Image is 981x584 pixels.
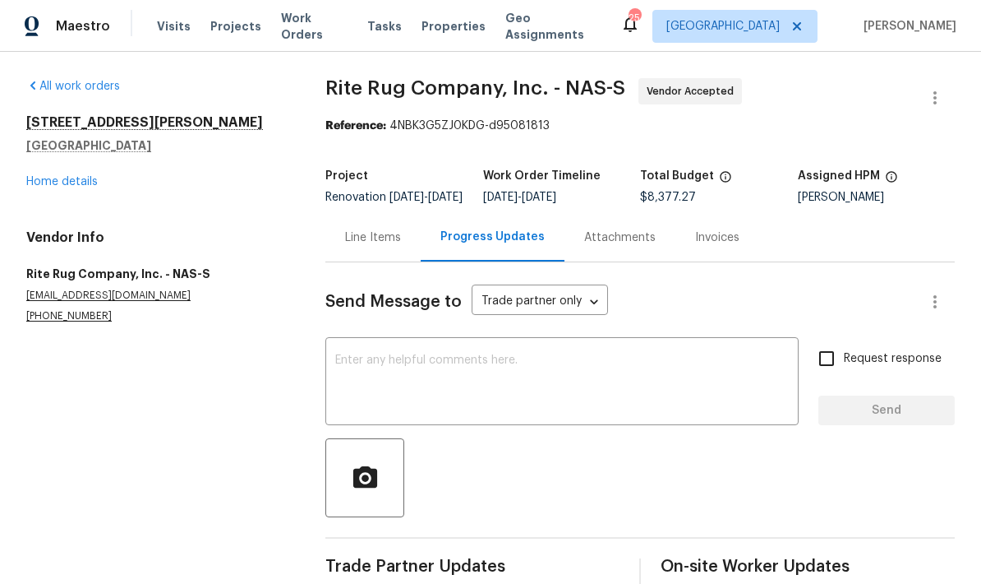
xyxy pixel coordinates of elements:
[640,192,696,203] span: $8,377.27
[389,192,424,203] span: [DATE]
[325,170,368,182] h5: Project
[483,170,601,182] h5: Work Order Timeline
[389,192,463,203] span: -
[798,192,956,203] div: [PERSON_NAME]
[26,266,286,282] h5: Rite Rug Company, Inc. - NAS-S
[367,21,402,32] span: Tasks
[661,559,955,575] span: On-site Worker Updates
[325,78,625,98] span: Rite Rug Company, Inc. - NAS-S
[472,289,608,316] div: Trade partner only
[26,229,286,246] h4: Vendor Info
[522,192,556,203] span: [DATE]
[647,83,740,100] span: Vendor Accepted
[885,170,898,192] span: The hpm assigned to this work order.
[440,229,545,245] div: Progress Updates
[56,18,110,35] span: Maestro
[857,18,956,35] span: [PERSON_NAME]
[325,118,955,134] div: 4NBK3G5ZJ0KDG-d95081813
[798,170,880,182] h5: Assigned HPM
[584,229,656,246] div: Attachments
[210,18,261,35] span: Projects
[505,10,601,43] span: Geo Assignments
[157,18,191,35] span: Visits
[345,229,401,246] div: Line Items
[325,192,463,203] span: Renovation
[26,81,120,92] a: All work orders
[428,192,463,203] span: [DATE]
[666,18,780,35] span: [GEOGRAPHIC_DATA]
[325,559,619,575] span: Trade Partner Updates
[281,10,348,43] span: Work Orders
[695,229,739,246] div: Invoices
[325,294,462,310] span: Send Message to
[719,170,732,192] span: The total cost of line items that have been proposed by Opendoor. This sum includes line items th...
[325,120,386,132] b: Reference:
[421,18,486,35] span: Properties
[844,350,942,368] span: Request response
[629,10,640,26] div: 25
[640,170,714,182] h5: Total Budget
[483,192,556,203] span: -
[483,192,518,203] span: [DATE]
[26,176,98,188] a: Home details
